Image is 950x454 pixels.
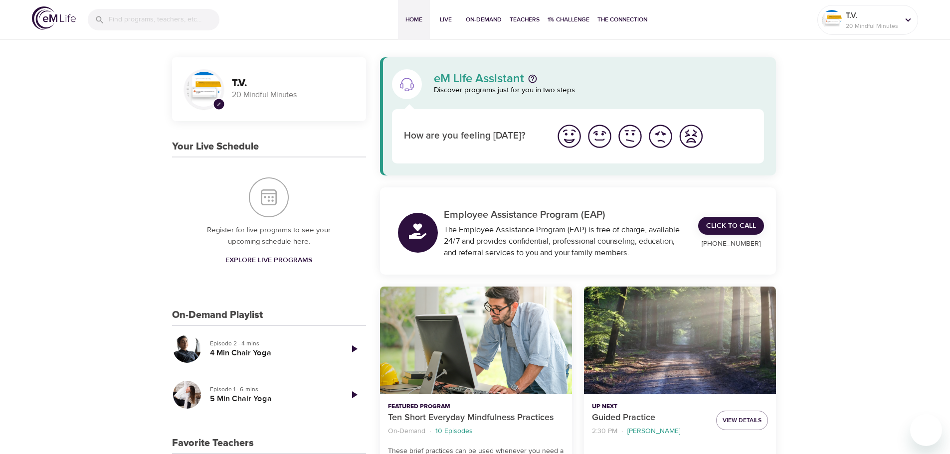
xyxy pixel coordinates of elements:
button: 4 Min Chair Yoga [172,334,202,364]
nav: breadcrumb [592,425,708,438]
img: Remy Sharp [822,10,842,30]
p: T.V. [846,9,899,21]
p: Guided Practice [592,411,708,425]
p: Ten Short Everyday Mindfulness Practices [388,411,564,425]
span: Explore Live Programs [225,254,312,267]
p: eM Life Assistant [434,73,524,85]
img: worst [677,123,705,150]
button: I'm feeling bad [645,121,676,151]
p: Up Next [592,402,708,411]
p: 20 Mindful Minutes [232,89,354,101]
h3: On-Demand Playlist [172,309,263,321]
img: logo [32,6,76,30]
p: On-Demand [388,426,425,437]
span: View Details [723,415,761,426]
iframe: Button to launch messaging window [910,414,942,446]
h3: T.V. [232,78,354,89]
h5: 5 Min Chair Yoga [210,394,334,404]
p: Episode 2 · 4 mins [210,339,334,348]
input: Find programs, teachers, etc... [109,9,219,30]
button: I'm feeling good [584,121,615,151]
img: ok [616,123,644,150]
img: bad [647,123,674,150]
li: · [621,425,623,438]
span: Teachers [510,14,540,25]
p: Discover programs just for you in two steps [434,85,764,96]
div: The Employee Assistance Program (EAP) is free of charge, available 24/7 and provides confidential... [444,224,687,259]
button: I'm feeling ok [615,121,645,151]
p: 10 Episodes [435,426,473,437]
p: 20 Mindful Minutes [846,21,899,30]
h5: 4 Min Chair Yoga [210,348,334,358]
img: great [556,123,583,150]
img: Your Live Schedule [249,177,289,217]
a: Play Episode [342,337,366,361]
span: 1% Challenge [548,14,589,25]
button: I'm feeling great [554,121,584,151]
button: Guided Practice [584,287,776,395]
img: Remy Sharp [187,72,221,107]
img: good [586,123,613,150]
span: On-Demand [466,14,502,25]
button: I'm feeling worst [676,121,706,151]
p: Employee Assistance Program (EAP) [444,207,687,222]
p: How are you feeling [DATE]? [404,129,542,144]
img: eM Life Assistant [399,76,415,92]
span: Live [434,14,458,25]
button: View Details [716,411,768,430]
p: [PHONE_NUMBER] [698,239,764,249]
p: Register for live programs to see your upcoming schedule here. [192,225,346,247]
button: 5 Min Chair Yoga [172,380,202,410]
p: [PERSON_NAME] [627,426,680,437]
nav: breadcrumb [388,425,564,438]
a: Click to Call [698,217,764,235]
a: Explore Live Programs [221,251,316,270]
button: Ten Short Everyday Mindfulness Practices [380,287,572,395]
h3: Your Live Schedule [172,141,259,152]
span: Click to Call [706,220,756,232]
h3: Favorite Teachers [172,438,254,449]
li: · [429,425,431,438]
p: Episode 1 · 6 mins [210,385,334,394]
span: The Connection [597,14,647,25]
p: 2:30 PM [592,426,617,437]
a: Play Episode [342,383,366,407]
span: Home [402,14,426,25]
p: Featured Program [388,402,564,411]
